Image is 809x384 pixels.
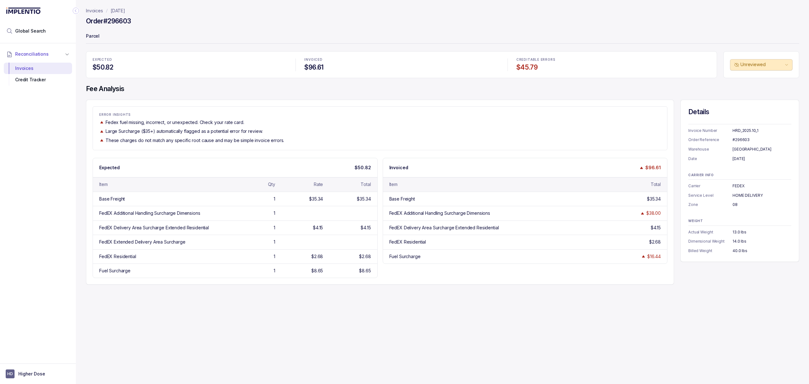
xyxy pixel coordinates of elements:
[688,192,733,199] p: Service Level
[99,253,136,260] div: FedEX Residential
[359,253,371,260] div: $2.68
[649,239,661,245] div: $2.68
[688,146,733,152] p: Warehouse
[99,164,120,171] p: Expected
[106,119,244,126] p: Fedex fuel missing, incorrect, or unexpected. Check your rate card.
[99,239,186,245] div: FedEX Extended Delivery Area Surcharge
[389,210,490,216] div: FedEX Additional Handling Surcharge Dimensions
[647,253,661,260] div: $16.44
[274,253,275,260] div: 1
[516,63,710,72] h4: $45.79
[93,58,287,62] p: EXPECTED
[688,137,733,143] p: Order Reference
[86,8,125,14] nav: breadcrumb
[268,181,275,188] div: Qty
[86,17,131,26] h4: Order #296603
[99,113,661,117] p: ERROR INSIGHTS
[86,8,103,14] a: Invoices
[357,196,371,202] div: $35.34
[640,211,645,216] img: trend image
[733,183,791,189] div: FEDEX
[389,253,421,260] div: Fuel Surcharge
[641,254,646,259] img: trend image
[304,58,498,62] p: INVOICED
[6,369,70,378] button: User initialsHigher Dose
[99,120,104,125] img: trend image
[651,225,661,231] div: $4.15
[274,268,275,274] div: 1
[274,225,275,231] div: 1
[740,61,783,68] p: Unreviewed
[389,239,426,245] div: FedEX Residential
[86,84,799,93] h4: Fee Analysis
[688,127,733,134] p: Invoice Number
[647,196,661,202] div: $35.34
[389,196,415,202] div: Base Freight
[304,63,498,72] h4: $96.61
[730,59,793,71] button: Unreviewed
[688,219,791,223] p: WEIGHT
[86,30,799,43] p: Parcel
[72,7,80,15] div: Collapse Icon
[106,128,263,134] p: Large Surcharge ($35+) automatically flagged as a potential error for review.
[274,210,275,216] div: 1
[516,58,710,62] p: CREDITABLE ERRORS
[361,225,371,231] div: $4.15
[733,137,791,143] div: #296603
[359,268,371,274] div: $8.65
[688,108,791,116] h4: Details
[99,210,200,216] div: FedEX Additional Handling Surcharge Dimensions
[688,248,733,254] p: Billed Weight
[106,137,284,144] p: These charges do not match any specific root cause and may be simple invoice errors.
[733,229,791,235] div: 13.0 lbs
[15,51,49,57] span: Reconciliations
[688,229,733,235] p: Actual Weight
[639,165,644,170] img: trend image
[311,253,323,260] div: $2.68
[99,129,104,134] img: trend image
[361,181,371,188] div: Total
[389,181,398,188] div: Item
[6,369,15,378] span: User initials
[733,248,791,254] div: 40.0 lbs
[99,196,125,202] div: Base Freight
[93,63,287,72] h4: $50.82
[9,74,67,85] div: Credit Tracker
[99,225,209,231] div: FedEX Delivery Area Surcharge Extended Residential
[688,156,733,162] p: Date
[733,192,791,199] div: HOME DELIVERY
[355,164,371,171] p: $50.82
[274,196,275,202] div: 1
[99,268,131,274] div: Fuel Surcharge
[733,156,791,162] div: [DATE]
[4,61,72,87] div: Reconciliations
[646,210,661,216] div: $38.00
[688,201,733,208] p: Zone
[18,371,45,377] p: Higher Dose
[313,225,323,231] div: $4.15
[645,164,661,171] p: $96.61
[733,127,791,134] div: HRD_2025.10_1
[311,268,323,274] div: $8.65
[733,146,791,152] div: [GEOGRAPHIC_DATA]
[733,201,791,208] div: 08
[99,181,107,188] div: Item
[309,196,323,202] div: $35.34
[651,181,661,188] div: Total
[688,173,791,177] p: CARRIER INFO
[389,164,408,171] p: Invoiced
[274,239,275,245] div: 1
[688,183,733,189] p: Carrier
[111,8,125,14] a: [DATE]
[15,28,46,34] span: Global Search
[9,63,67,74] div: Invoices
[733,238,791,245] div: 14.0 lbs
[688,238,733,245] p: Dimensional Weight
[314,181,323,188] div: Rate
[4,47,72,61] button: Reconciliations
[99,138,104,143] img: trend image
[389,225,499,231] div: FedEX Delivery Area Surcharge Extended Residential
